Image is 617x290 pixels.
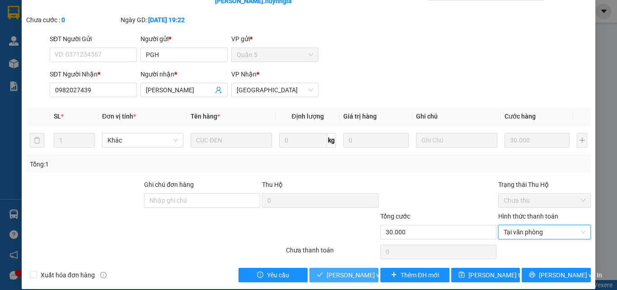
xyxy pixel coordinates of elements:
span: info-circle [100,272,107,278]
div: SĐT Người Nhận [50,69,137,79]
div: VP gửi [231,34,318,44]
span: Đơn vị tính [102,113,136,120]
span: save [458,271,465,279]
span: Tại văn phòng [504,225,585,239]
span: Chưa thu [504,194,585,207]
span: printer [529,271,535,279]
span: Giá trị hàng [343,113,377,120]
div: 20.000 [7,57,101,68]
b: [DATE] 19:22 [148,16,185,24]
span: Xuất hóa đơn hàng [37,270,98,280]
div: Chưa cước : [26,15,119,25]
b: 0 [61,16,65,24]
div: [GEOGRAPHIC_DATA] [8,8,99,28]
div: Tổng: 1 [30,159,239,169]
span: check [317,271,323,279]
label: Hình thức thanh toán [498,213,558,220]
div: DŨNG [8,28,99,39]
span: plus [391,271,397,279]
span: user-add [215,86,222,94]
div: THU [106,19,169,29]
div: Ngày GD: [121,15,213,25]
span: Thu Hộ [262,181,283,188]
span: exclamation-circle [257,271,263,279]
span: Đã thu : [7,58,34,67]
button: exclamation-circleYêu cầu [238,268,308,282]
span: VP Nhận [231,71,257,78]
div: 0902392868 [106,29,169,42]
div: SĐT Người Gửi [50,34,137,44]
span: Ninh Hòa [237,83,313,97]
input: VD: Bàn, Ghế [191,133,272,147]
input: 0 [343,133,408,147]
span: [PERSON_NAME] và Giao hàng [327,270,413,280]
div: Người gửi [140,34,228,44]
span: Yêu cầu [267,270,289,280]
span: Khác [108,133,178,147]
button: plusThêm ĐH mới [380,268,449,282]
label: Ghi chú đơn hàng [144,181,194,188]
span: Thêm ĐH mới [401,270,439,280]
button: plus [577,133,587,147]
button: delete [30,133,44,147]
button: check[PERSON_NAME] và Giao hàng [309,268,379,282]
div: Trạng thái Thu Hộ [498,180,591,190]
button: save[PERSON_NAME] thay đổi [451,268,520,282]
span: Gửi: [8,8,22,17]
span: Nhận: [106,9,127,18]
span: Tên hàng [191,113,220,120]
div: Người nhận [140,69,228,79]
div: Quận 5 [106,8,169,19]
span: [PERSON_NAME] và In [539,270,602,280]
span: Tổng cước [380,213,410,220]
input: 0 [505,133,570,147]
div: 0908491919 [8,39,99,52]
th: Ghi chú [412,108,501,125]
button: printer[PERSON_NAME] và In [522,268,591,282]
span: Định lượng [291,113,323,120]
div: Chưa thanh toán [285,245,379,261]
span: Cước hàng [505,113,536,120]
span: Quận 5 [237,48,313,62]
span: SL [54,113,61,120]
span: [PERSON_NAME] thay đổi [468,270,541,280]
input: Ghi chú đơn hàng [144,193,260,208]
span: kg [327,133,336,147]
input: Ghi Chú [416,133,497,147]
